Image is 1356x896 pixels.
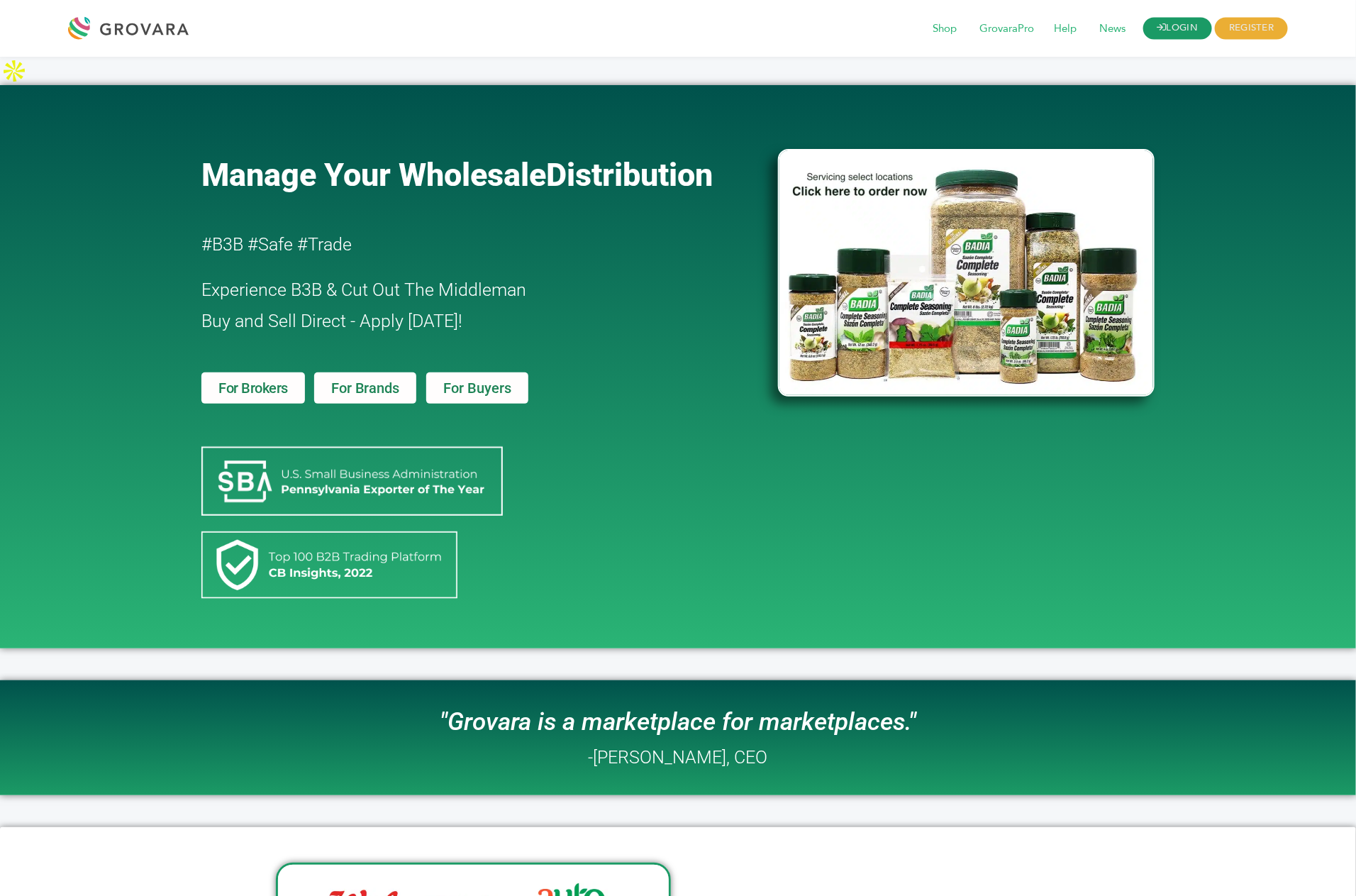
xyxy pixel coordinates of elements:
span: For Brokers [218,381,288,395]
a: For Brands [314,372,416,404]
span: For Brands [331,381,399,395]
a: News [1090,21,1136,37]
span: Buy and Sell Direct - Apply [DATE]! [201,311,462,331]
h2: #B3B #Safe #Trade [201,229,696,260]
a: Manage Your WholesaleDistribution [201,156,755,194]
a: For Brokers [201,372,305,404]
span: REGISTER [1215,18,1288,40]
h2: -[PERSON_NAME], CEO [588,748,767,766]
span: Experience B3B & Cut Out The Middleman [201,280,526,300]
span: GrovaraPro [970,16,1045,43]
a: Shop [923,21,967,37]
span: For Buyers [443,381,511,395]
span: Distribution [546,156,713,194]
span: Help [1045,16,1087,43]
a: Help [1045,21,1087,37]
a: For Buyers [426,372,528,404]
span: News [1090,16,1136,43]
span: Shop [923,16,967,43]
span: Manage Your Wholesale [201,156,546,194]
a: GrovaraPro [970,21,1045,37]
a: LOGIN [1143,18,1213,40]
i: "Grovara is a marketplace for marketplaces." [440,707,916,736]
